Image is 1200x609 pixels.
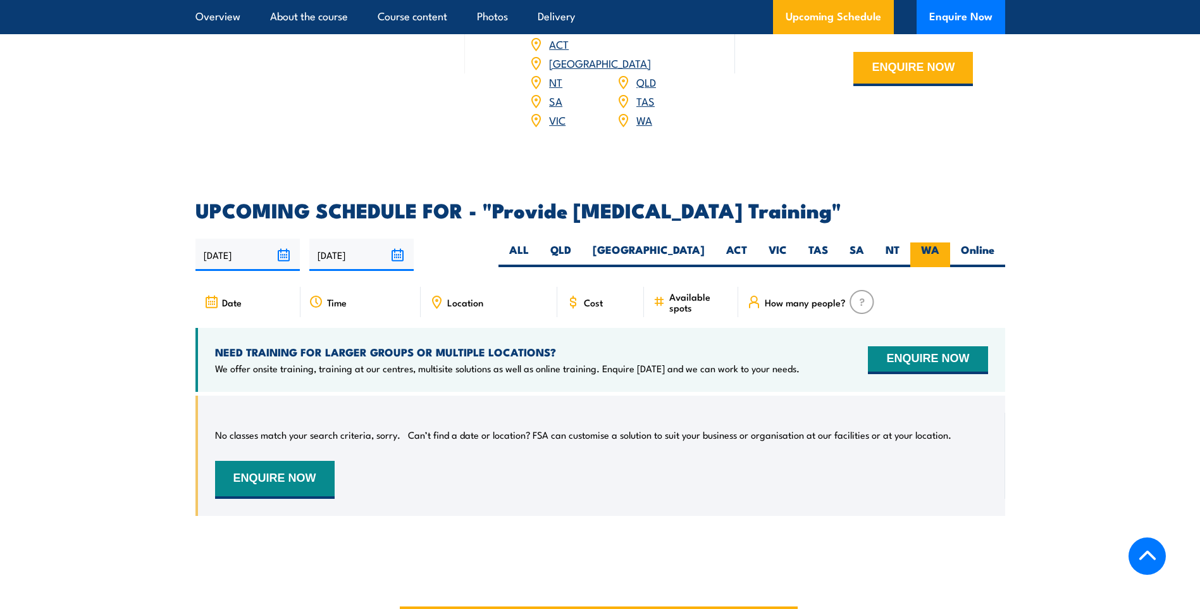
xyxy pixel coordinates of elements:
[498,242,540,267] label: ALL
[715,242,758,267] label: ACT
[215,345,800,359] h4: NEED TRAINING FOR LARGER GROUPS OR MULTIPLE LOCATIONS?
[327,297,347,308] span: Time
[853,52,973,86] button: ENQUIRE NOW
[549,74,562,89] a: NT
[582,242,715,267] label: [GEOGRAPHIC_DATA]
[222,297,242,308] span: Date
[215,429,400,441] p: No classes match your search criteria, sorry.
[549,112,566,127] a: VIC
[798,242,839,267] label: TAS
[408,429,951,441] p: Can’t find a date or location? FSA can customise a solution to suit your business or organisation...
[765,297,846,308] span: How many people?
[584,297,603,308] span: Cost
[540,242,582,267] label: QLD
[195,239,300,271] input: From date
[195,201,1005,218] h2: UPCOMING SCHEDULE FOR - "Provide [MEDICAL_DATA] Training"
[910,242,950,267] label: WA
[636,74,656,89] a: QLD
[549,36,569,51] a: ACT
[636,112,652,127] a: WA
[215,461,335,499] button: ENQUIRE NOW
[549,55,651,70] a: [GEOGRAPHIC_DATA]
[549,93,562,108] a: SA
[636,93,655,108] a: TAS
[669,291,729,313] span: Available spots
[839,242,875,267] label: SA
[309,239,414,271] input: To date
[950,242,1005,267] label: Online
[868,346,987,374] button: ENQUIRE NOW
[215,362,800,375] p: We offer onsite training, training at our centres, multisite solutions as well as online training...
[758,242,798,267] label: VIC
[875,242,910,267] label: NT
[447,297,483,308] span: Location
